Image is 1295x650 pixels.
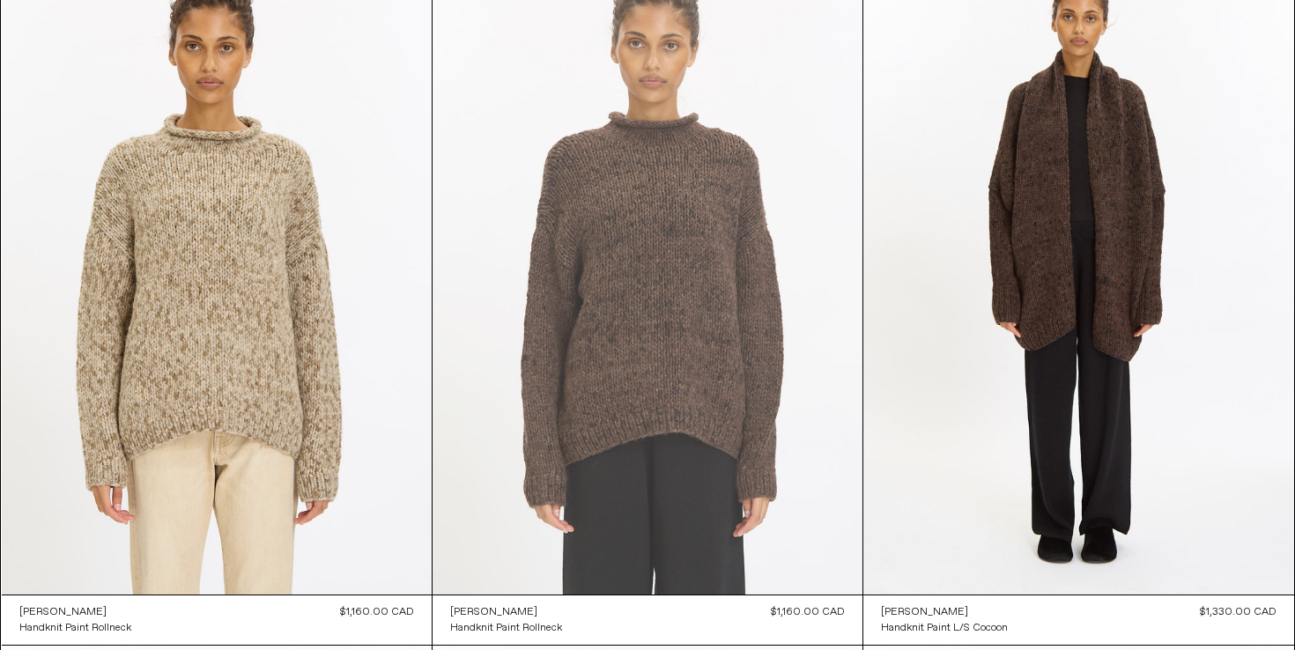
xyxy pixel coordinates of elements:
[881,620,1008,636] a: Handknit Paint L/S Cocoon
[881,621,1008,636] div: Handknit Paint L/S Cocoon
[19,604,131,620] a: [PERSON_NAME]
[19,605,107,620] div: [PERSON_NAME]
[450,604,562,620] a: [PERSON_NAME]
[771,604,845,620] div: $1,160.00 CAD
[1200,604,1276,620] div: $1,330.00 CAD
[340,604,414,620] div: $1,160.00 CAD
[19,620,131,636] a: Handknit Paint Rollneck
[881,604,1008,620] a: [PERSON_NAME]
[19,621,131,636] div: Handknit Paint Rollneck
[450,605,537,620] div: [PERSON_NAME]
[450,621,562,636] div: Handknit Paint Rollneck
[881,605,968,620] div: [PERSON_NAME]
[450,620,562,636] a: Handknit Paint Rollneck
